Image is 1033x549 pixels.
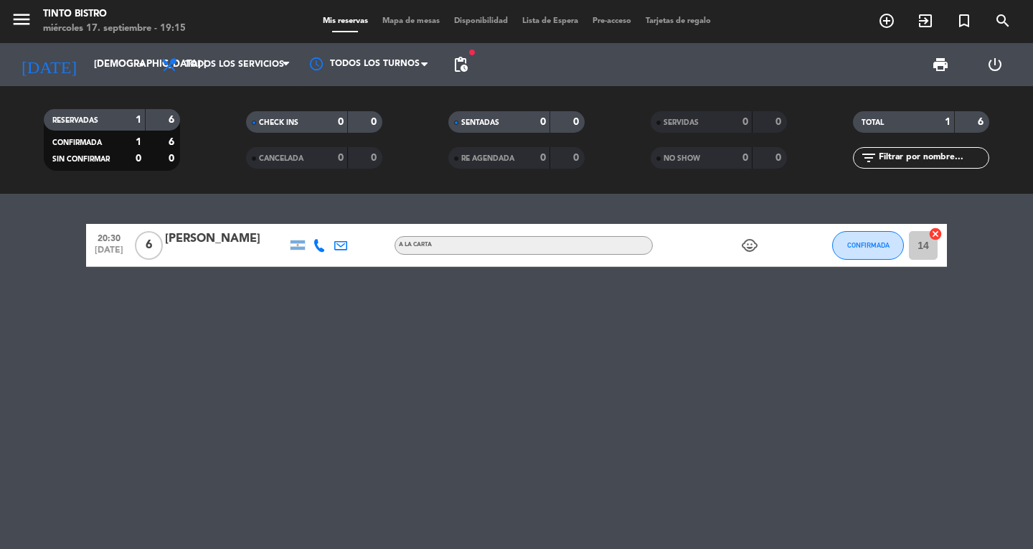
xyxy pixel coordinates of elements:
button: menu [11,9,32,35]
span: SENTADAS [461,119,499,126]
span: fiber_manual_record [468,48,476,57]
strong: 1 [136,137,141,147]
i: exit_to_app [917,12,934,29]
input: Filtrar por nombre... [877,150,989,166]
span: SERVIDAS [664,119,699,126]
strong: 1 [945,117,951,127]
i: search [994,12,1011,29]
span: Lista de Espera [515,17,585,25]
div: Tinto Bistro [43,7,186,22]
span: SIN CONFIRMAR [52,156,110,163]
i: turned_in_not [956,12,973,29]
span: CONFIRMADA [847,241,890,249]
strong: 6 [169,137,177,147]
span: TOTAL [862,119,884,126]
strong: 6 [978,117,986,127]
i: child_care [741,237,758,254]
i: filter_list [860,149,877,166]
strong: 0 [136,154,141,164]
i: add_circle_outline [878,12,895,29]
i: menu [11,9,32,30]
span: Mis reservas [316,17,375,25]
span: Todos los servicios [185,60,284,70]
span: print [932,56,949,73]
span: CHECK INS [259,119,298,126]
strong: 0 [338,153,344,163]
div: LOG OUT [968,43,1022,86]
strong: 0 [338,117,344,127]
i: arrow_drop_down [133,56,151,73]
span: A LA CARTA [399,242,432,248]
span: 20:30 [91,229,127,245]
button: CONFIRMADA [832,231,904,260]
div: [PERSON_NAME] [165,230,287,248]
i: cancel [928,227,943,241]
strong: 0 [169,154,177,164]
span: CONFIRMADA [52,139,102,146]
i: power_settings_new [986,56,1004,73]
span: Tarjetas de regalo [638,17,718,25]
div: miércoles 17. septiembre - 19:15 [43,22,186,36]
strong: 0 [775,153,784,163]
span: 6 [135,231,163,260]
span: CANCELADA [259,155,303,162]
strong: 0 [775,117,784,127]
span: Mapa de mesas [375,17,447,25]
span: pending_actions [452,56,469,73]
strong: 1 [136,115,141,125]
span: RESERVADAS [52,117,98,124]
strong: 0 [371,153,379,163]
strong: 6 [169,115,177,125]
strong: 0 [742,117,748,127]
span: RE AGENDADA [461,155,514,162]
span: Pre-acceso [585,17,638,25]
strong: 0 [573,153,582,163]
span: [DATE] [91,245,127,262]
strong: 0 [540,153,546,163]
strong: 0 [742,153,748,163]
span: Disponibilidad [447,17,515,25]
strong: 0 [540,117,546,127]
strong: 0 [371,117,379,127]
i: [DATE] [11,49,87,80]
span: NO SHOW [664,155,700,162]
strong: 0 [573,117,582,127]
